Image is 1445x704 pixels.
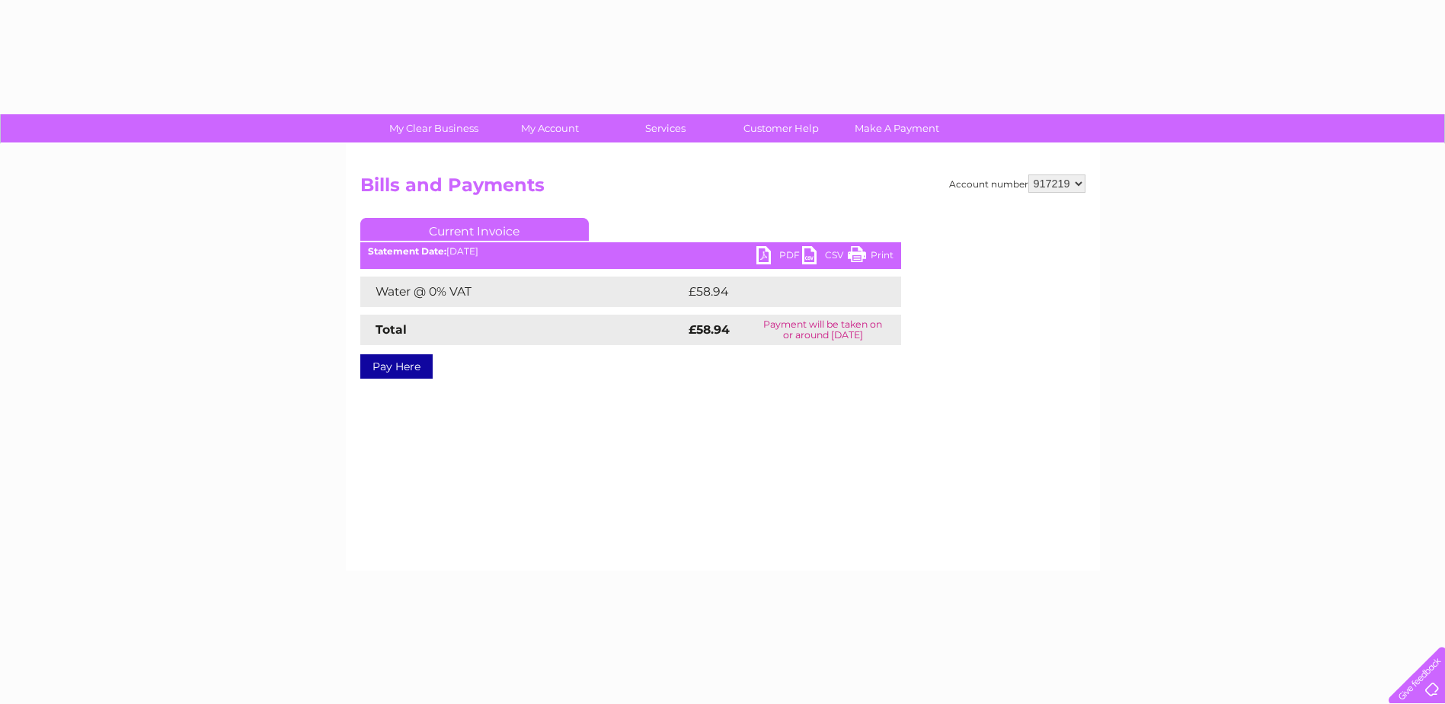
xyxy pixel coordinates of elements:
a: Current Invoice [360,218,589,241]
strong: £58.94 [689,322,730,337]
a: My Clear Business [371,114,497,142]
h2: Bills and Payments [360,174,1085,203]
div: [DATE] [360,246,901,257]
a: Pay Here [360,354,433,379]
a: CSV [802,246,848,268]
div: Account number [949,174,1085,193]
a: Print [848,246,894,268]
strong: Total [376,322,407,337]
a: Services [603,114,728,142]
b: Statement Date: [368,245,446,257]
a: Make A Payment [834,114,960,142]
a: PDF [756,246,802,268]
a: Customer Help [718,114,844,142]
td: £58.94 [685,277,871,307]
td: Water @ 0% VAT [360,277,685,307]
td: Payment will be taken on or around [DATE] [745,315,901,345]
a: My Account [487,114,612,142]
